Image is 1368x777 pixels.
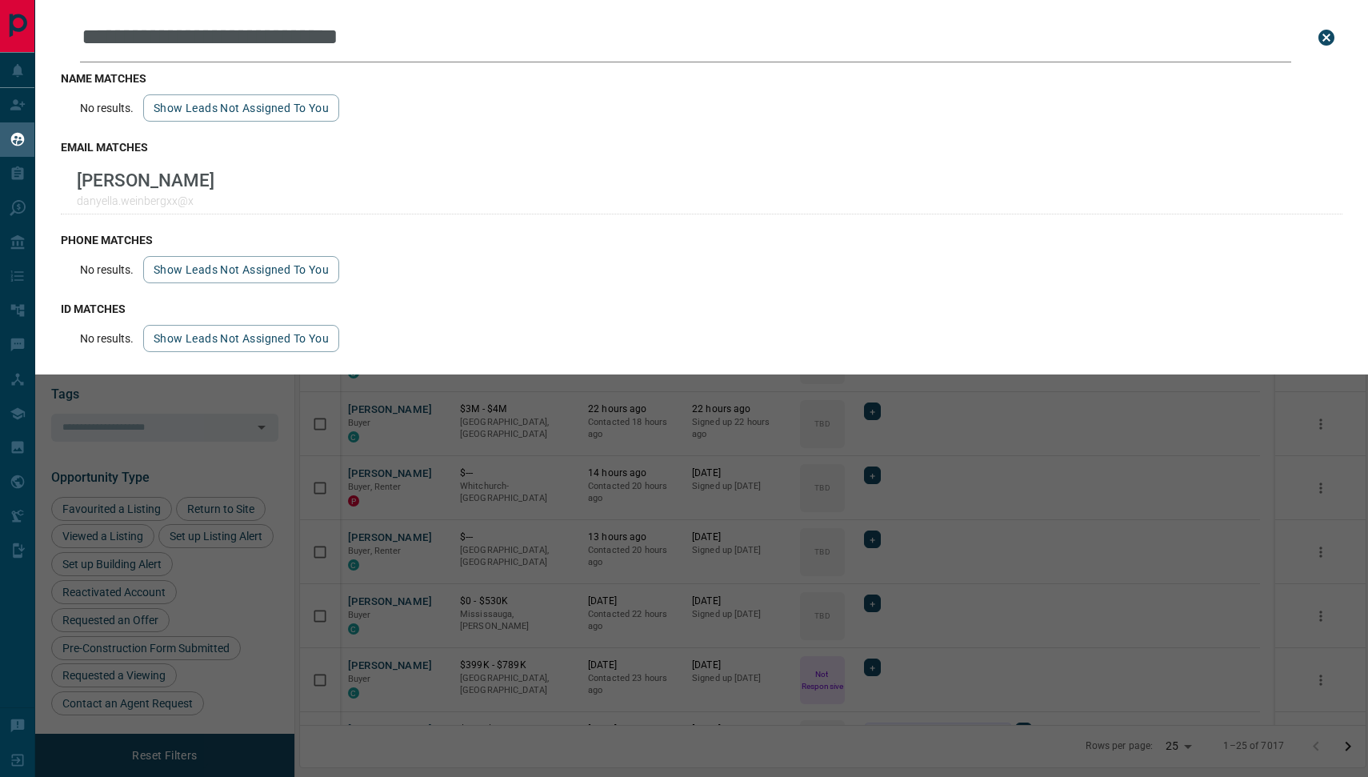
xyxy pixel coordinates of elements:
[61,302,1342,315] h3: id matches
[143,256,339,283] button: show leads not assigned to you
[77,194,214,207] p: danyella.weinbergxx@x
[77,170,214,190] p: [PERSON_NAME]
[143,325,339,352] button: show leads not assigned to you
[61,141,1342,154] h3: email matches
[61,72,1342,85] h3: name matches
[61,234,1342,246] h3: phone matches
[80,102,134,114] p: No results.
[1310,22,1342,54] button: close search bar
[80,263,134,276] p: No results.
[143,94,339,122] button: show leads not assigned to you
[80,332,134,345] p: No results.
